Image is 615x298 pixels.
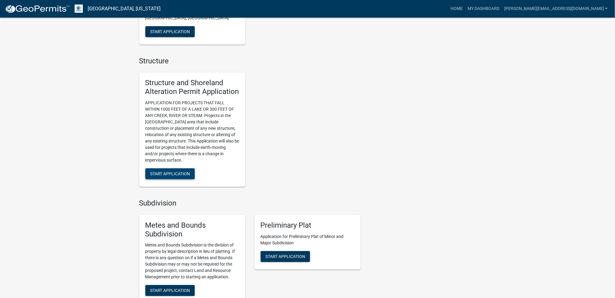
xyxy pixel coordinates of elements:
[75,5,83,13] img: Otter Tail County, Minnesota
[502,3,610,15] a: [PERSON_NAME][EMAIL_ADDRESS][DOMAIN_NAME]
[145,285,195,296] button: Start Application
[145,100,239,163] p: APPLICATION FOR PROJECTS THAT FALL WITHIN 1000 FEET OF A LAKE OR 300 FEET OF ANY CREEK, RIVER OR ...
[145,242,239,280] p: Metes and Bounds Subdivision is the division of property by legal description in lieu of platting...
[145,79,239,96] h5: Structure and Shoreland Alteration Permit Application
[261,251,310,262] button: Start Application
[88,4,161,14] a: [GEOGRAPHIC_DATA], [US_STATE]
[139,199,361,208] h4: Subdivision
[465,3,502,15] a: My Dashboard
[150,171,190,176] span: Start Application
[139,57,361,65] h4: Structure
[261,221,355,230] h5: Preliminary Plat
[150,29,190,34] span: Start Application
[145,168,195,179] button: Start Application
[145,221,239,239] h5: Metes and Bounds Subdivision
[145,26,195,37] button: Start Application
[448,3,465,15] a: Home
[265,254,305,259] span: Start Application
[150,288,190,293] span: Start Application
[261,233,355,246] p: Application for Preliminary Plat of Minor and Major Subdivision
